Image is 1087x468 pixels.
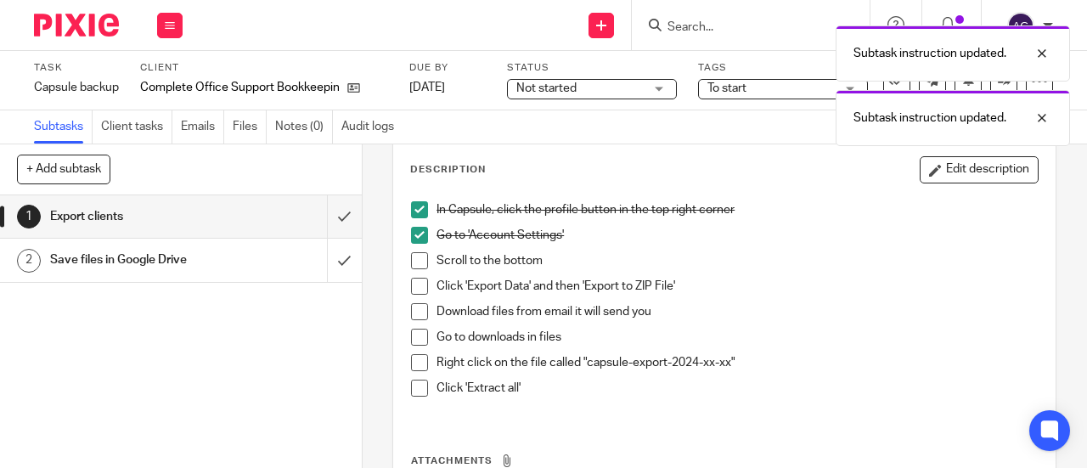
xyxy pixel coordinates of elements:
[50,247,223,273] h1: Save files in Google Drive
[409,82,445,93] span: [DATE]
[436,278,1038,295] p: Click 'Export Data' and then 'Export to ZIP File'
[436,201,1038,218] p: In Capsule, click the profile button in the top right corner
[507,61,677,75] label: Status
[436,303,1038,320] p: Download files from email it will send you
[101,110,172,144] a: Client tasks
[140,79,339,96] p: Complete Office Support Bookkeeping Ltd
[1007,12,1034,39] img: svg%3E
[341,110,403,144] a: Audit logs
[436,354,1038,371] p: Right click on the file called "capsule-export-2024-xx-xx"
[410,163,486,177] p: Description
[853,110,1006,127] p: Subtask instruction updated.
[436,227,1038,244] p: Go to 'Account Settings'
[17,249,41,273] div: 2
[17,205,41,228] div: 1
[34,110,93,144] a: Subtasks
[516,82,577,94] span: Not started
[853,45,1006,62] p: Subtask instruction updated.
[181,110,224,144] a: Emails
[436,329,1038,346] p: Go to downloads in files
[436,252,1038,269] p: Scroll to the bottom
[233,110,267,144] a: Files
[436,380,1038,397] p: Click 'Extract all'
[50,204,223,229] h1: Export clients
[140,61,388,75] label: Client
[920,156,1039,183] button: Edit description
[17,155,110,183] button: + Add subtask
[409,61,486,75] label: Due by
[34,79,119,96] div: Capsule backup
[34,14,119,37] img: Pixie
[411,456,493,465] span: Attachments
[34,61,119,75] label: Task
[275,110,333,144] a: Notes (0)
